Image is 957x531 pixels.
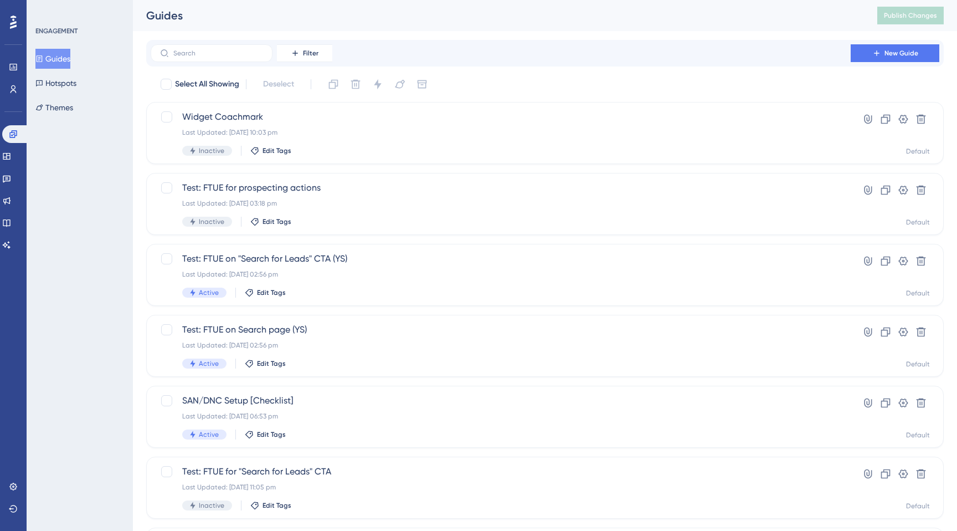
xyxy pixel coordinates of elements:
span: Inactive [199,217,224,226]
div: Default [906,360,930,369]
span: Deselect [263,78,294,91]
button: Edit Tags [250,217,291,226]
div: Default [906,502,930,510]
button: Edit Tags [245,359,286,368]
span: Test: FTUE for "Search for Leads" CTA [182,465,819,478]
div: Default [906,218,930,227]
span: Publish Changes [884,11,937,20]
button: Edit Tags [250,501,291,510]
span: Filter [303,49,318,58]
button: Themes [35,98,73,118]
div: Last Updated: [DATE] 06:53 pm [182,412,819,421]
div: Last Updated: [DATE] 11:05 pm [182,483,819,492]
button: Deselect [253,74,304,94]
button: Edit Tags [250,146,291,155]
span: Test: FTUE for prospecting actions [182,181,819,195]
div: Last Updated: [DATE] 02:56 pm [182,341,819,350]
input: Search [173,49,263,57]
span: New Guide [884,49,918,58]
span: Widget Coachmark [182,110,819,124]
span: Test: FTUE on "Search for Leads" CTA (YS) [182,252,819,265]
div: Default [906,147,930,156]
div: ENGAGEMENT [35,27,78,35]
span: Edit Tags [257,359,286,368]
span: Edit Tags [263,217,291,226]
div: Guides [146,8,850,23]
span: Test: FTUE on Search page (YS) [182,323,819,336]
div: Last Updated: [DATE] 02:56 pm [182,270,819,279]
span: Active [199,430,219,439]
button: Publish Changes [877,7,944,24]
button: Filter [277,44,332,62]
div: Default [906,289,930,298]
span: Edit Tags [257,430,286,439]
div: Last Updated: [DATE] 03:18 pm [182,199,819,208]
button: Edit Tags [245,430,286,439]
span: Edit Tags [263,146,291,155]
button: Hotspots [35,73,76,93]
div: Default [906,431,930,440]
span: Edit Tags [257,288,286,297]
button: Edit Tags [245,288,286,297]
span: Active [199,288,219,297]
span: Edit Tags [263,501,291,510]
span: Active [199,359,219,368]
span: Inactive [199,501,224,510]
div: Last Updated: [DATE] 10:03 pm [182,128,819,137]
span: Inactive [199,146,224,155]
span: Select All Showing [175,78,239,91]
button: New Guide [851,44,939,62]
button: Guides [35,49,70,69]
span: SAN/DNC Setup [Checklist] [182,394,819,407]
